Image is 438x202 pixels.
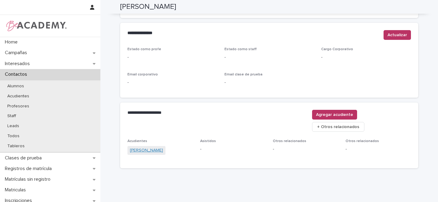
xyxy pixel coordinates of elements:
p: - [224,54,314,61]
p: Tableros [2,144,30,149]
h2: [PERSON_NAME] [120,2,176,11]
span: Cargo Corporativo [321,47,353,51]
p: Interesados [2,61,35,67]
span: Email clase de prueba [224,73,262,76]
p: Registros de matrícula [2,166,57,172]
p: Leads [2,124,24,129]
p: Matrículas sin registro [2,176,55,182]
span: + Otros relacionados [317,124,359,130]
p: Acudientes [2,94,34,99]
span: Otros relacionados [273,139,306,143]
p: Todos [2,134,24,139]
p: Profesores [2,104,34,109]
p: - [224,79,314,86]
button: Actualizar [384,30,411,40]
p: - [200,146,266,152]
span: Acudientes [127,139,147,143]
p: Clases de prueba [2,155,47,161]
button: + Otros relacionados [312,122,364,132]
span: Otros relacionados [346,139,379,143]
span: Actualizar [388,32,407,38]
span: Asistidos [200,139,216,143]
p: Campañas [2,50,32,56]
p: Contactos [2,71,32,77]
p: - [321,54,411,61]
p: - [127,54,217,61]
span: Estado como staff [224,47,257,51]
span: Estado como profe [127,47,161,51]
p: Home [2,39,23,45]
p: Staff [2,113,21,119]
img: WPrjXfSUmiLcdUfaYY4Q [5,20,67,32]
p: Matriculas [2,187,31,193]
a: [PERSON_NAME] [130,147,163,154]
p: Alumnos [2,84,29,89]
p: - [127,79,217,86]
button: Agregar acudiente [312,110,357,120]
span: Agregar acudiente [316,112,353,118]
span: Email corporativo [127,73,158,76]
p: - [346,146,411,152]
p: - [273,146,338,152]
